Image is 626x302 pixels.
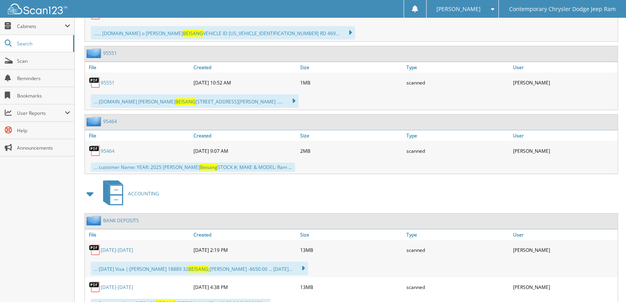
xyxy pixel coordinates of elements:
[91,262,308,275] div: ... [DATE] Visa |:[PERSON_NAME] 18889 32 ;[PERSON_NAME] -$650.00 ... [DATE]...
[86,216,103,225] img: folder2.png
[175,98,196,105] span: BEISANG
[98,178,159,209] a: ACCOUNTING
[85,229,192,240] a: File
[17,40,69,47] span: Search
[86,116,103,126] img: folder2.png
[298,75,405,90] div: 1MB
[183,30,203,37] span: BEISANG
[17,75,70,82] span: Reminders
[103,118,117,125] a: 95464
[298,279,405,295] div: 13MB
[192,229,298,240] a: Created
[85,130,192,141] a: File
[91,26,355,39] div: ...... [DOMAIN_NAME] o [PERSON_NAME] VEHICLE ID [US_VEHICLE_IDENTIFICATION_NUMBER] RD 469...
[404,62,511,73] a: Type
[511,143,618,159] div: [PERSON_NAME]
[101,247,133,253] a: [DATE]-[DATE]
[103,217,139,224] a: BANK DEPOSITS
[511,279,618,295] div: [PERSON_NAME]
[192,279,298,295] div: [DATE] 4:38 PM
[404,143,511,159] div: scanned
[511,75,618,90] div: [PERSON_NAME]
[89,145,101,157] img: PDF.png
[200,164,218,171] span: Beisang
[298,143,405,159] div: 2MB
[298,62,405,73] a: Size
[101,148,115,154] a: 95464
[511,242,618,258] div: [PERSON_NAME]
[192,75,298,90] div: [DATE] 10:52 AM
[17,127,70,134] span: Help
[192,130,298,141] a: Created
[404,130,511,141] a: Type
[404,279,511,295] div: scanned
[103,50,117,56] a: 95551
[91,163,295,172] div: ... customer Name: YEAR: 2025 [PERSON_NAME] STOCK #; MAKE & MODEL: Ram ...
[404,242,511,258] div: scanned
[404,229,511,240] a: Type
[17,58,70,64] span: Scan
[436,7,481,11] span: [PERSON_NAME]
[188,266,209,272] span: BEISANG
[101,79,115,86] a: 95551
[511,130,618,141] a: User
[192,143,298,159] div: [DATE] 9:07 AM
[17,23,65,30] span: Cabinets
[298,242,405,258] div: 13MB
[17,92,70,99] span: Bookmarks
[91,94,299,108] div: ... [DOMAIN_NAME] [PERSON_NAME] [STREET_ADDRESS][PERSON_NAME] .....
[298,229,405,240] a: Size
[587,264,626,302] iframe: Chat Widget
[86,48,103,58] img: folder2.png
[404,75,511,90] div: scanned
[89,281,101,293] img: PDF.png
[89,244,101,256] img: PDF.png
[17,110,65,116] span: User Reports
[192,242,298,258] div: [DATE] 2:19 PM
[85,62,192,73] a: File
[8,4,67,14] img: scan123-logo-white.svg
[192,62,298,73] a: Created
[511,229,618,240] a: User
[509,7,616,11] span: Contemporary Chrysler Dodge Jeep Ram
[128,190,159,197] span: ACCOUNTING
[17,144,70,151] span: Announcements
[89,77,101,88] img: PDF.png
[511,62,618,73] a: User
[298,130,405,141] a: Size
[101,284,133,291] a: [DATE]-[DATE]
